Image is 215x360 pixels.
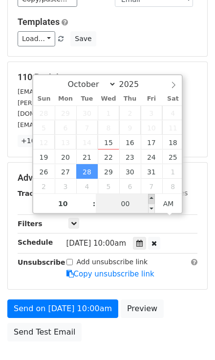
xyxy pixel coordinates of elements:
span: October 25, 2025 [162,149,184,164]
span: October 17, 2025 [141,135,162,149]
span: October 13, 2025 [55,135,76,149]
input: Year [116,80,151,89]
span: Thu [119,96,141,102]
span: October 18, 2025 [162,135,184,149]
span: October 6, 2025 [55,120,76,135]
input: Minute [96,194,155,213]
span: November 1, 2025 [162,164,184,179]
span: October 2, 2025 [119,106,141,120]
span: November 5, 2025 [98,179,119,193]
strong: Filters [18,220,43,228]
span: October 4, 2025 [162,106,184,120]
span: October 23, 2025 [119,149,141,164]
span: [DATE] 10:00am [66,239,127,248]
strong: Tracking [18,190,50,197]
span: October 22, 2025 [98,149,119,164]
small: [EMAIL_ADDRESS][DOMAIN_NAME] [18,121,127,128]
span: October 21, 2025 [76,149,98,164]
span: September 28, 2025 [33,106,55,120]
a: Templates [18,17,60,27]
span: November 4, 2025 [76,179,98,193]
span: Click to toggle [155,194,182,213]
span: November 2, 2025 [33,179,55,193]
span: Sat [162,96,184,102]
span: Mon [55,96,76,102]
span: October 26, 2025 [33,164,55,179]
span: October 8, 2025 [98,120,119,135]
span: Sun [33,96,55,102]
span: October 12, 2025 [33,135,55,149]
button: Save [70,31,96,46]
h5: 110 Recipients [18,72,197,83]
input: Hour [33,194,93,213]
span: September 30, 2025 [76,106,98,120]
span: Wed [98,96,119,102]
iframe: Chat Widget [166,313,215,360]
span: October 15, 2025 [98,135,119,149]
span: October 24, 2025 [141,149,162,164]
span: October 14, 2025 [76,135,98,149]
span: October 30, 2025 [119,164,141,179]
a: +107 more [18,135,63,147]
span: October 11, 2025 [162,120,184,135]
span: October 20, 2025 [55,149,76,164]
strong: Unsubscribe [18,258,65,266]
a: Send Test Email [7,323,82,341]
span: : [93,194,96,213]
span: October 19, 2025 [33,149,55,164]
span: November 8, 2025 [162,179,184,193]
span: October 7, 2025 [76,120,98,135]
span: October 16, 2025 [119,135,141,149]
span: October 3, 2025 [141,106,162,120]
span: October 5, 2025 [33,120,55,135]
a: Send on [DATE] 10:00am [7,299,118,318]
span: October 1, 2025 [98,106,119,120]
a: Preview [121,299,164,318]
span: November 6, 2025 [119,179,141,193]
a: Load... [18,31,55,46]
span: October 31, 2025 [141,164,162,179]
span: October 29, 2025 [98,164,119,179]
span: October 28, 2025 [76,164,98,179]
span: September 29, 2025 [55,106,76,120]
span: October 27, 2025 [55,164,76,179]
label: Add unsubscribe link [77,257,148,267]
span: November 7, 2025 [141,179,162,193]
span: Fri [141,96,162,102]
span: November 3, 2025 [55,179,76,193]
span: Tue [76,96,98,102]
small: [EMAIL_ADDRESS][DOMAIN_NAME] [18,88,127,95]
small: [PERSON_NAME][EMAIL_ADDRESS][PERSON_NAME][DOMAIN_NAME] [18,99,178,118]
h5: Advanced [18,172,197,183]
span: October 10, 2025 [141,120,162,135]
a: Copy unsubscribe link [66,270,154,278]
strong: Schedule [18,238,53,246]
span: October 9, 2025 [119,120,141,135]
